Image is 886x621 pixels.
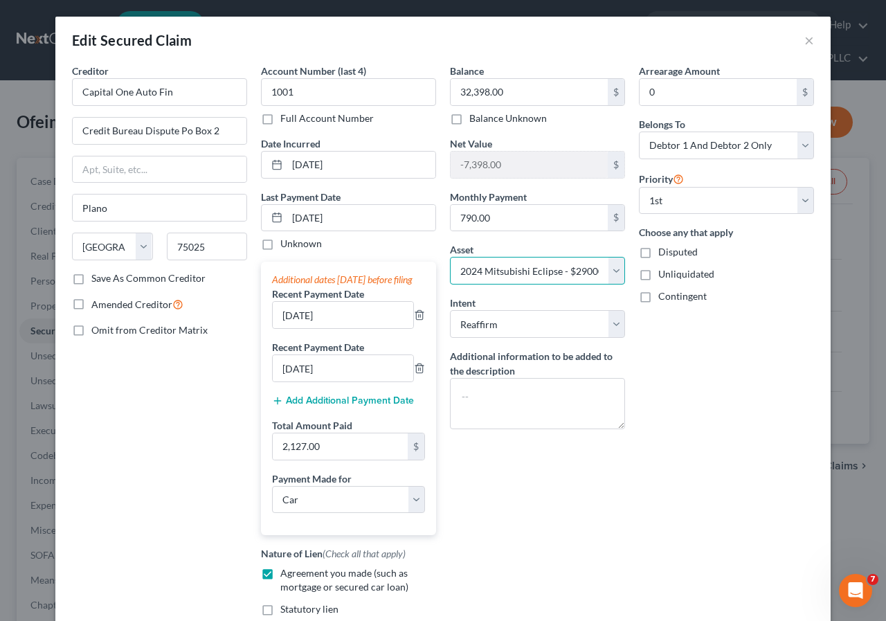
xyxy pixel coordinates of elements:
iframe: Intercom live chat [839,574,872,607]
input: XXXX [261,78,436,106]
span: Belongs To [639,118,685,130]
label: Total Amount Paid [272,418,352,433]
label: Date Incurred [261,136,320,151]
label: Last Payment Date [261,190,341,204]
input: 0.00 [273,433,408,460]
input: Enter city... [73,195,246,221]
input: Enter address... [73,118,246,144]
span: Statutory lien [280,603,338,615]
label: Balance Unknown [469,111,547,125]
label: Net Value [450,136,492,151]
div: $ [608,152,624,178]
label: Choose any that apply [639,225,814,240]
label: Balance [450,64,484,78]
label: Save As Common Creditor [91,271,206,285]
span: Disputed [658,246,698,258]
span: Asset [450,244,473,255]
span: Omit from Creditor Matrix [91,324,208,336]
input: MM/DD/YYYY [287,152,435,178]
label: Nature of Lien [261,546,406,561]
label: Account Number (last 4) [261,64,366,78]
label: Intent [450,296,476,310]
label: Unknown [280,237,322,251]
label: Full Account Number [280,111,374,125]
input: 0.00 [451,152,608,178]
label: Recent Payment Date [272,287,364,301]
label: Monthly Payment [450,190,527,204]
button: Add Additional Payment Date [272,395,414,406]
span: 7 [867,574,878,585]
input: 0.00 [640,79,797,105]
input: -- [273,302,413,328]
div: Edit Secured Claim [72,30,192,50]
button: × [804,32,814,48]
div: Additional dates [DATE] before filing [272,273,425,287]
input: 0.00 [451,205,608,231]
input: -- [273,355,413,381]
input: Enter zip... [167,233,248,260]
input: MM/DD/YYYY [287,205,435,231]
div: $ [797,79,813,105]
label: Priority [639,170,684,187]
label: Recent Payment Date [272,340,364,354]
div: $ [408,433,424,460]
span: (Check all that apply) [323,548,406,559]
span: Amended Creditor [91,298,172,310]
div: $ [608,79,624,105]
span: Creditor [72,65,109,77]
input: 0.00 [451,79,608,105]
label: Additional information to be added to the description [450,349,625,378]
input: Apt, Suite, etc... [73,156,246,183]
span: Unliquidated [658,268,714,280]
span: Agreement you made (such as mortgage or secured car loan) [280,567,408,593]
label: Payment Made for [272,471,352,486]
input: Search creditor by name... [72,78,247,106]
label: Arrearage Amount [639,64,720,78]
div: $ [608,205,624,231]
span: Contingent [658,290,707,302]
